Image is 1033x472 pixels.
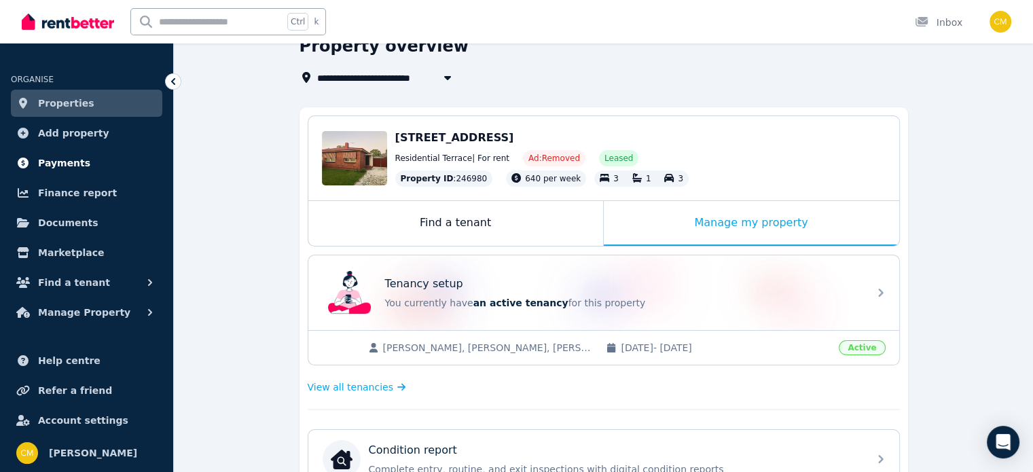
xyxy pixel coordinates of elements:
h1: Property overview [300,35,469,57]
p: Tenancy setup [385,276,463,292]
span: Find a tenant [38,274,110,291]
span: Residential Terrace | For rent [395,153,509,164]
span: Properties [38,95,94,111]
div: Open Intercom Messenger [987,426,1019,458]
a: View all tenancies [308,380,406,394]
span: k [314,16,319,27]
a: Documents [11,209,162,236]
span: 3 [678,174,683,183]
span: [PERSON_NAME], [PERSON_NAME], [PERSON_NAME] [383,341,593,355]
span: Ctrl [287,13,308,31]
span: 3 [613,174,619,183]
span: Active [839,340,885,355]
span: ORGANISE [11,75,54,84]
img: Chintan MODY [990,11,1011,33]
div: Find a tenant [308,201,603,246]
a: Finance report [11,179,162,206]
a: Account settings [11,407,162,434]
p: You currently have for this property [385,296,860,310]
img: RentBetter [22,12,114,32]
span: 640 per week [525,174,581,183]
a: Marketplace [11,239,162,266]
a: Payments [11,149,162,177]
button: Manage Property [11,299,162,326]
span: Manage Property [38,304,130,321]
a: Add property [11,120,162,147]
img: Tenancy setup [328,271,371,314]
span: [DATE] - [DATE] [621,341,831,355]
span: View all tenancies [308,380,393,394]
a: Help centre [11,347,162,374]
span: Payments [38,155,90,171]
span: [STREET_ADDRESS] [395,131,514,144]
span: [PERSON_NAME] [49,445,137,461]
span: Property ID [401,173,454,184]
p: Condition report [369,442,457,458]
span: Help centre [38,352,101,369]
span: Account settings [38,412,128,429]
span: Documents [38,215,98,231]
a: Refer a friend [11,377,162,404]
div: Inbox [915,16,962,29]
span: Ad: Removed [528,153,580,164]
span: Refer a friend [38,382,112,399]
a: Tenancy setupTenancy setupYou currently havean active tenancyfor this property [308,255,899,330]
div: Manage my property [604,201,899,246]
span: Finance report [38,185,117,201]
div: : 246980 [395,170,493,187]
span: 1 [646,174,651,183]
span: Leased [604,153,633,164]
a: Properties [11,90,162,117]
img: Chintan MODY [16,442,38,464]
img: Condition report [331,448,352,470]
button: Find a tenant [11,269,162,296]
span: Marketplace [38,244,104,261]
span: Add property [38,125,109,141]
span: an active tenancy [473,297,568,308]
